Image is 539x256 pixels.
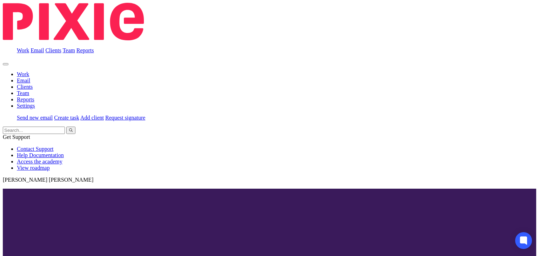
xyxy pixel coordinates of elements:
[45,47,61,53] a: Clients
[17,78,30,83] a: Email
[66,127,75,134] button: Search
[62,47,75,53] a: Team
[105,115,145,121] a: Request signature
[3,3,144,40] img: Pixie
[17,103,35,109] a: Settings
[17,47,29,53] a: Work
[3,177,536,183] p: [PERSON_NAME] [PERSON_NAME]
[17,146,53,152] a: Contact Support
[17,84,33,90] a: Clients
[17,159,62,164] a: Access the academy
[17,90,29,96] a: Team
[80,115,104,121] a: Add client
[3,134,30,140] span: Get Support
[17,115,53,121] a: Send new email
[17,71,29,77] a: Work
[17,152,64,158] a: Help Documentation
[17,165,50,171] a: View roadmap
[3,127,65,134] input: Search
[54,115,79,121] a: Create task
[31,47,44,53] a: Email
[17,96,34,102] a: Reports
[76,47,94,53] a: Reports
